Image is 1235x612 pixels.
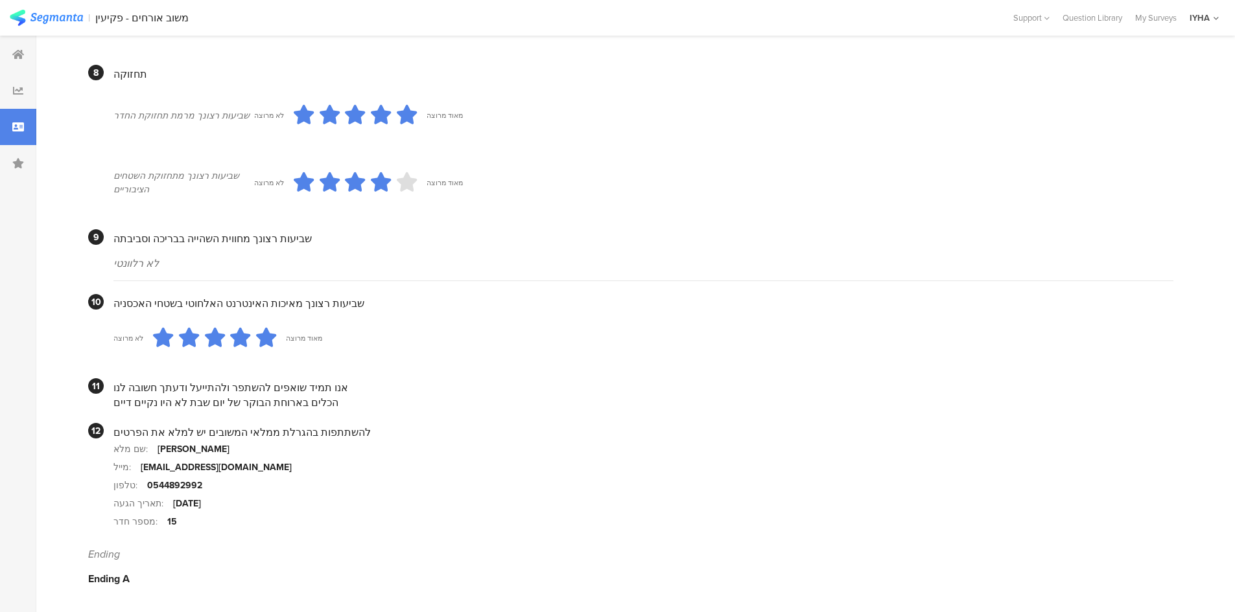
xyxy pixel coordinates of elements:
[113,442,158,456] div: שם מלא:
[286,333,322,343] div: מאוד מרוצה
[427,177,463,188] div: מאוד מרוצה
[141,460,292,474] div: [EMAIL_ADDRESS][DOMAIN_NAME]
[113,425,1173,440] div: להשתתפות בהגרלת ממלאי המשובים יש למלא את הפרטים
[113,109,254,122] div: שביעות רצונך מרמת תחזוקת החדר
[113,296,1173,311] div: שביעות רצונך מאיכות האינטרנט האלחוטי בשטחי האכסניה
[113,479,147,492] div: טלפון:
[113,333,143,343] div: לא מרוצה
[95,12,189,24] div: משוב אורחים - פקיעין
[173,497,201,510] div: [DATE]
[88,423,104,438] div: 12
[254,110,284,120] div: לא מרוצה
[113,67,1173,82] div: תחזוקה
[88,294,104,310] div: 10
[113,460,141,474] div: מייל:
[113,231,1173,246] div: שביעות רצונך מחווית השהייה בבריכה וסביבתה
[113,497,173,510] div: תאריך הגעה:
[254,177,284,188] div: לא מרוצה
[113,380,1173,395] div: אנו תמיד שואפים להשתפר ולהתייעל ודעתך חשובה לנו
[88,229,104,245] div: 9
[1056,12,1129,24] a: Question Library
[1190,12,1210,24] div: IYHA
[88,10,90,25] div: |
[1129,12,1183,24] a: My Surveys
[147,479,202,492] div: 0544892992
[113,256,1173,271] div: לא רלוונטי
[158,442,229,456] div: [PERSON_NAME]
[88,571,1173,586] div: Ending A
[113,515,167,528] div: מספר חדר:
[113,169,254,196] div: שביעות רצונך מתחזוקת השטחים הציבוריים
[88,378,104,394] div: 11
[167,515,177,528] div: 15
[113,395,1173,410] div: הכלים בארוחת הבוקר של יום שבת לא היו נקיים דיים
[1013,8,1050,28] div: Support
[10,10,83,26] img: segmanta logo
[88,65,104,80] div: 8
[88,547,1173,561] div: Ending
[427,110,463,120] div: מאוד מרוצה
